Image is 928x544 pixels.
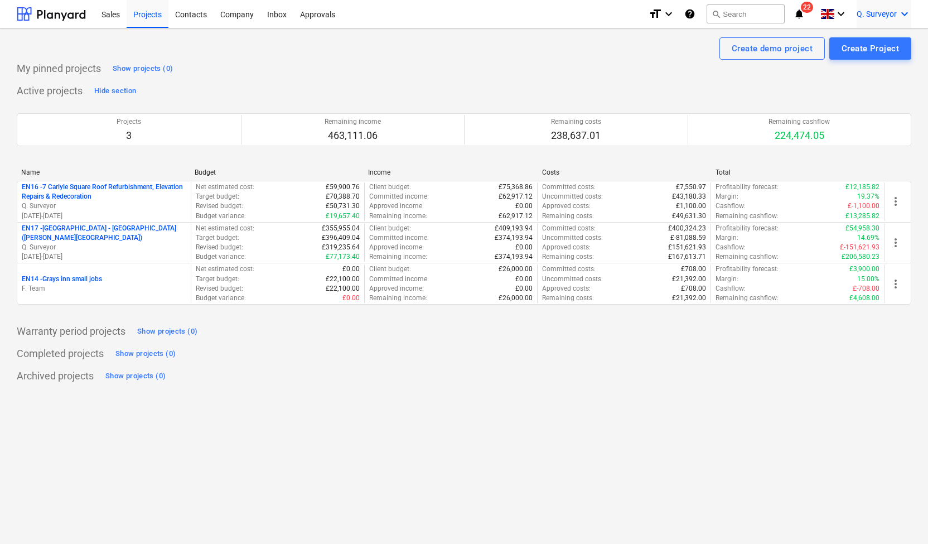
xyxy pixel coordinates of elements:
p: Q. Surveyor [22,201,186,211]
p: Archived projects [17,369,94,383]
p: Remaining cashflow : [716,211,779,221]
p: £7,550.97 [676,182,706,192]
p: Cashflow : [716,243,746,252]
div: Show projects (0) [115,348,176,360]
i: format_size [649,7,662,21]
button: Create demo project [719,37,825,60]
div: Total [716,169,880,176]
p: £-151,621.93 [840,243,879,252]
p: Q. Surveyor [22,243,186,252]
p: Client budget : [369,182,411,192]
p: Remaining cashflow : [716,293,779,303]
p: 3 [117,129,141,142]
p: £355,955.04 [322,224,360,233]
p: Committed income : [369,233,429,243]
p: Committed costs : [542,224,596,233]
button: Show projects (0) [110,60,176,78]
span: more_vert [889,195,902,208]
p: £319,235.64 [322,243,360,252]
p: Active projects [17,84,83,98]
p: EN16 - 7 Carlyle Square Roof Refurbishment, Elevation Repairs & Redecoration [22,182,186,201]
span: search [712,9,721,18]
p: Remaining income : [369,211,427,221]
i: keyboard_arrow_down [898,7,911,21]
p: £0.00 [515,201,533,211]
p: Net estimated cost : [196,182,254,192]
p: £374,193.94 [495,252,533,262]
p: Committed costs : [542,264,596,274]
div: Name [21,169,186,176]
p: Remaining income : [369,252,427,262]
div: Income [368,169,533,176]
span: 22 [801,2,813,13]
i: notifications [794,7,805,21]
p: Remaining income : [369,293,427,303]
p: £3,900.00 [849,264,879,274]
p: Client budget : [369,264,411,274]
p: £708.00 [681,284,706,293]
p: £409,193.94 [495,224,533,233]
p: My pinned projects [17,62,101,75]
p: Remaining costs : [542,252,594,262]
div: Create Project [842,41,899,56]
p: Warranty period projects [17,325,125,338]
p: Margin : [716,233,738,243]
p: £21,392.00 [672,293,706,303]
p: £-708.00 [853,284,879,293]
p: Remaining income [325,117,381,127]
button: Show projects (0) [103,367,168,385]
div: Budget [195,169,359,176]
p: Revised budget : [196,284,243,293]
p: £12,185.82 [845,182,879,192]
p: 224,474.05 [768,129,830,142]
button: Show projects (0) [134,322,200,340]
p: Approved income : [369,243,424,252]
p: 19.37% [857,192,879,201]
p: Approved costs : [542,284,591,293]
span: more_vert [889,277,902,291]
p: £22,100.00 [326,284,360,293]
p: Committed costs : [542,182,596,192]
span: Q. Surveyor [857,9,897,18]
p: £54,958.30 [845,224,879,233]
p: Uncommitted costs : [542,192,603,201]
p: £0.00 [342,264,360,274]
p: £50,731.30 [326,201,360,211]
i: keyboard_arrow_down [662,7,675,21]
p: Margin : [716,192,738,201]
p: £59,900.76 [326,182,360,192]
span: more_vert [889,236,902,249]
p: £21,392.00 [672,275,706,284]
p: Budget variance : [196,293,246,303]
p: Margin : [716,275,738,284]
p: £43,180.33 [672,192,706,201]
p: EN17 - [GEOGRAPHIC_DATA] - [GEOGRAPHIC_DATA] ([PERSON_NAME][GEOGRAPHIC_DATA]) [22,224,186,243]
p: £77,173.40 [326,252,360,262]
p: £22,100.00 [326,275,360,284]
div: EN14 -Grays inn small jobsF. Team [22,275,186,293]
p: £62,917.12 [499,211,533,221]
p: Target budget : [196,192,239,201]
p: Cashflow : [716,201,746,211]
p: £19,657.40 [326,211,360,221]
p: £206,580.23 [842,252,879,262]
p: £151,621.93 [668,243,706,252]
div: Create demo project [732,41,813,56]
p: Target budget : [196,233,239,243]
div: EN17 -[GEOGRAPHIC_DATA] - [GEOGRAPHIC_DATA] ([PERSON_NAME][GEOGRAPHIC_DATA])Q. Surveyor[DATE]-[DATE] [22,224,186,262]
div: Show projects (0) [137,325,197,338]
p: 238,637.01 [551,129,601,142]
p: £1,100.00 [676,201,706,211]
p: Approved costs : [542,201,591,211]
p: Client budget : [369,224,411,233]
p: £-81,088.59 [670,233,706,243]
p: 15.00% [857,275,879,284]
p: £0.00 [515,243,533,252]
button: Show projects (0) [113,345,178,363]
div: Show projects (0) [105,370,166,383]
p: Budget variance : [196,252,246,262]
p: £396,409.04 [322,233,360,243]
p: £49,631.30 [672,211,706,221]
p: Remaining cashflow [768,117,830,127]
p: £400,324.23 [668,224,706,233]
